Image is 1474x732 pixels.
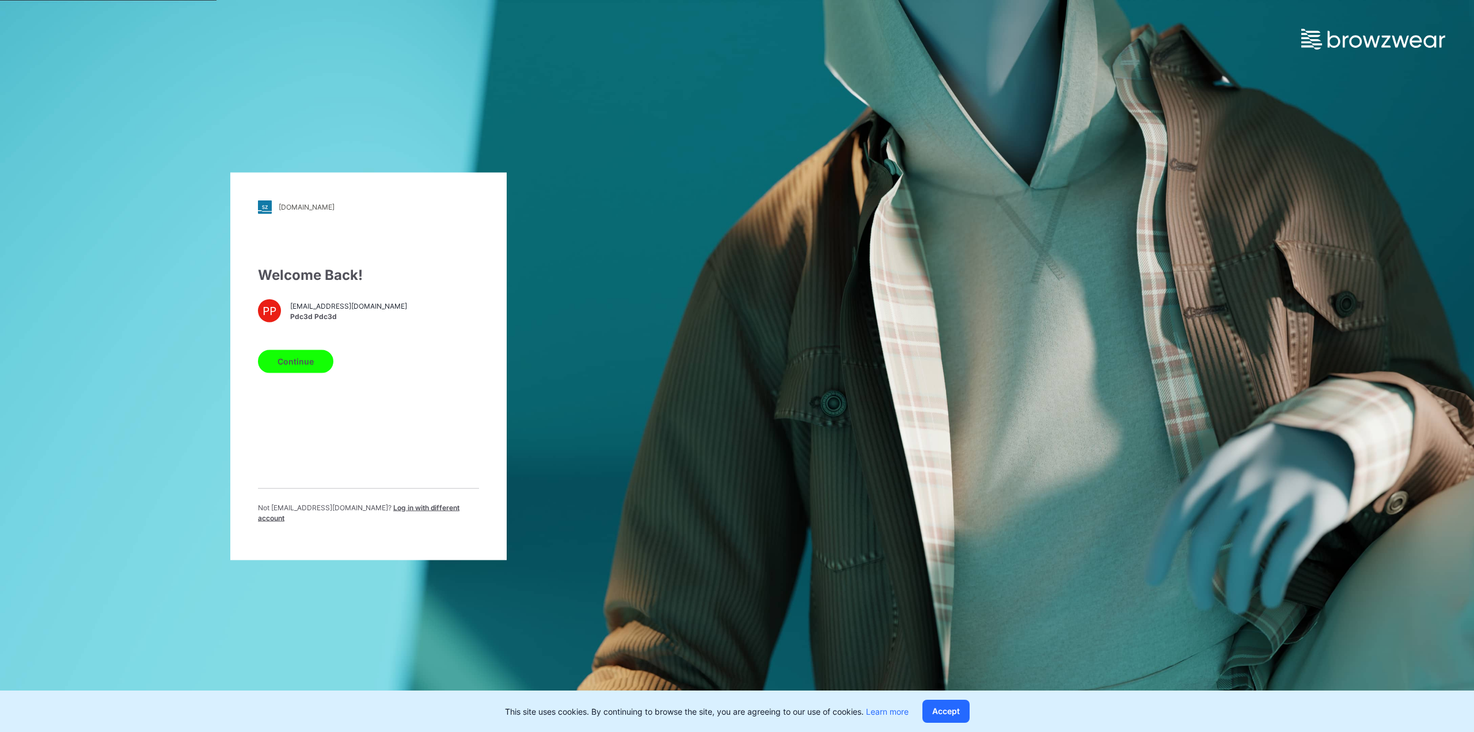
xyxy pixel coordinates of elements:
a: Learn more [866,707,909,716]
p: This site uses cookies. By continuing to browse the site, you are agreeing to our use of cookies. [505,706,909,718]
img: stylezone-logo.562084cfcfab977791bfbf7441f1a819.svg [258,200,272,214]
button: Accept [922,700,970,723]
span: Pdc3d Pdc3d [290,312,407,322]
div: PP [258,299,281,322]
a: [DOMAIN_NAME] [258,200,479,214]
span: [EMAIL_ADDRESS][DOMAIN_NAME] [290,301,407,312]
div: Welcome Back! [258,264,479,285]
button: Continue [258,350,333,373]
img: browzwear-logo.e42bd6dac1945053ebaf764b6aa21510.svg [1301,29,1445,50]
p: Not [EMAIL_ADDRESS][DOMAIN_NAME] ? [258,502,479,523]
div: [DOMAIN_NAME] [279,203,335,211]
